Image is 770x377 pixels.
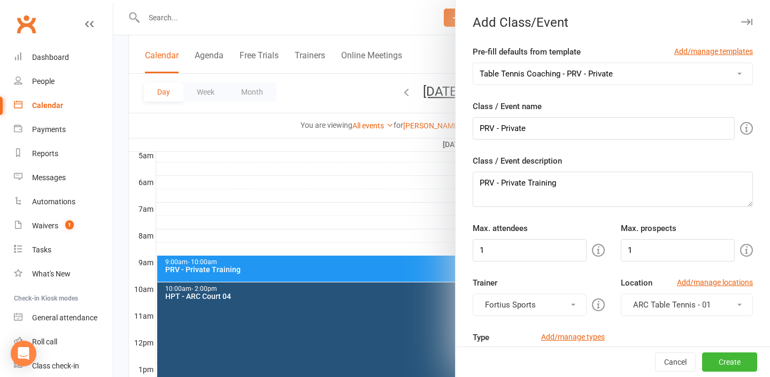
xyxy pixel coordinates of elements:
a: Clubworx [13,11,40,37]
button: Fortius Sports [473,294,587,316]
a: Waivers 1 [14,214,113,238]
label: Trainer [473,276,497,289]
button: ARC Table Tennis - 01 [621,294,753,316]
label: Class / Event description [473,155,562,167]
a: Add/manage templates [674,45,753,57]
label: Location [621,276,652,289]
div: Roll call [32,337,57,346]
label: Type [473,331,489,344]
label: Max. attendees [473,222,528,235]
button: Cancel [655,352,696,372]
label: Class / Event name [473,100,542,113]
div: Class check-in [32,361,79,370]
div: Open Intercom Messenger [11,341,36,366]
div: Payments [32,125,66,134]
a: Add/manage types [541,331,605,343]
a: Messages [14,166,113,190]
span: 1 [65,220,74,229]
span: ARC Table Tennis - 01 [633,300,711,310]
div: Dashboard [32,53,69,61]
div: People [32,77,55,86]
div: General attendance [32,313,97,322]
a: Roll call [14,330,113,354]
a: Automations [14,190,113,214]
a: Calendar [14,94,113,118]
a: Dashboard [14,45,113,70]
div: What's New [32,270,71,278]
a: Reports [14,142,113,166]
div: Tasks [32,245,51,254]
label: Max. prospects [621,222,676,235]
a: General attendance kiosk mode [14,306,113,330]
div: Add Class/Event [456,15,770,30]
a: Add/manage locations [677,276,753,288]
div: Calendar [32,101,63,110]
div: Automations [32,197,75,206]
label: Pre-fill defaults from template [473,45,581,58]
button: Create [702,352,757,372]
a: People [14,70,113,94]
a: Tasks [14,238,113,262]
a: Payments [14,118,113,142]
div: Reports [32,149,58,158]
div: Waivers [32,221,58,230]
a: What's New [14,262,113,286]
input: Name your class / event [473,117,735,140]
div: Messages [32,173,66,182]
